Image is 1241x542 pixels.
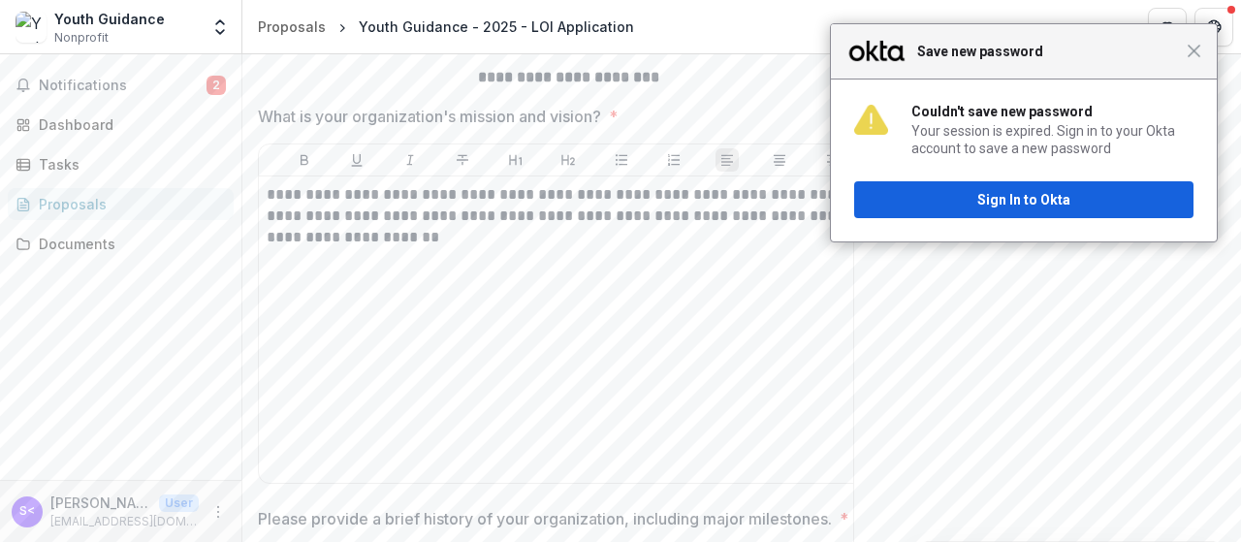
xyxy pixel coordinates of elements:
div: Documents [39,234,218,254]
button: Partners [1148,8,1187,47]
div: Couldn't save new password [911,103,1193,120]
p: [EMAIL_ADDRESS][DOMAIN_NAME] [50,513,199,530]
p: Please provide a brief history of your organization, including major milestones. [258,507,832,530]
button: Bold [293,148,316,172]
button: Ordered List [662,148,685,172]
span: Close [1187,44,1201,58]
div: Youth Guidance - 2025 - LOI Application [359,16,634,37]
button: Heading 1 [504,148,527,172]
button: Align Center [768,148,791,172]
button: Strike [451,148,474,172]
div: Youth Guidance [54,9,165,29]
div: Proposals [258,16,326,37]
img: Youth Guidance [16,12,47,43]
button: Get Help [1194,8,1233,47]
div: Tasks [39,154,218,175]
a: Documents [8,228,234,260]
span: Notifications [39,78,207,94]
button: Sign In to Okta [854,181,1193,218]
div: Dashboard [39,114,218,135]
img: 4LvBYCYYpWoWyuJ1JVHNRiIkgWa908llMfD4u4MVn9thWb4LAqcA2E7dTuhfAz7zqpCizxhzM8B7m4K22xBmQer5oNwiAX9iG... [854,105,888,135]
span: Save new password [907,40,1187,63]
button: Italicize [398,148,422,172]
button: Bullet List [610,148,633,172]
nav: breadcrumb [250,13,642,41]
a: Tasks [8,148,234,180]
div: Your session is expired. Sign in to your Okta account to save a new password [911,122,1193,157]
p: User [159,494,199,512]
a: Proposals [8,188,234,220]
a: Proposals [250,13,334,41]
span: 2 [207,76,226,95]
button: Underline [345,148,368,172]
div: Proposals [39,194,218,214]
button: Heading 2 [557,148,580,172]
div: Stephanie Miller <smiller@youth-guidance.org> [19,505,35,518]
button: More [207,500,230,524]
button: Align Right [821,148,844,172]
a: Dashboard [8,109,234,141]
p: What is your organization's mission and vision? [258,105,601,128]
button: Notifications2 [8,70,234,101]
p: [PERSON_NAME] <[EMAIL_ADDRESS][DOMAIN_NAME]> [50,493,151,513]
span: Nonprofit [54,29,109,47]
button: Align Left [716,148,739,172]
button: Open entity switcher [207,8,234,47]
